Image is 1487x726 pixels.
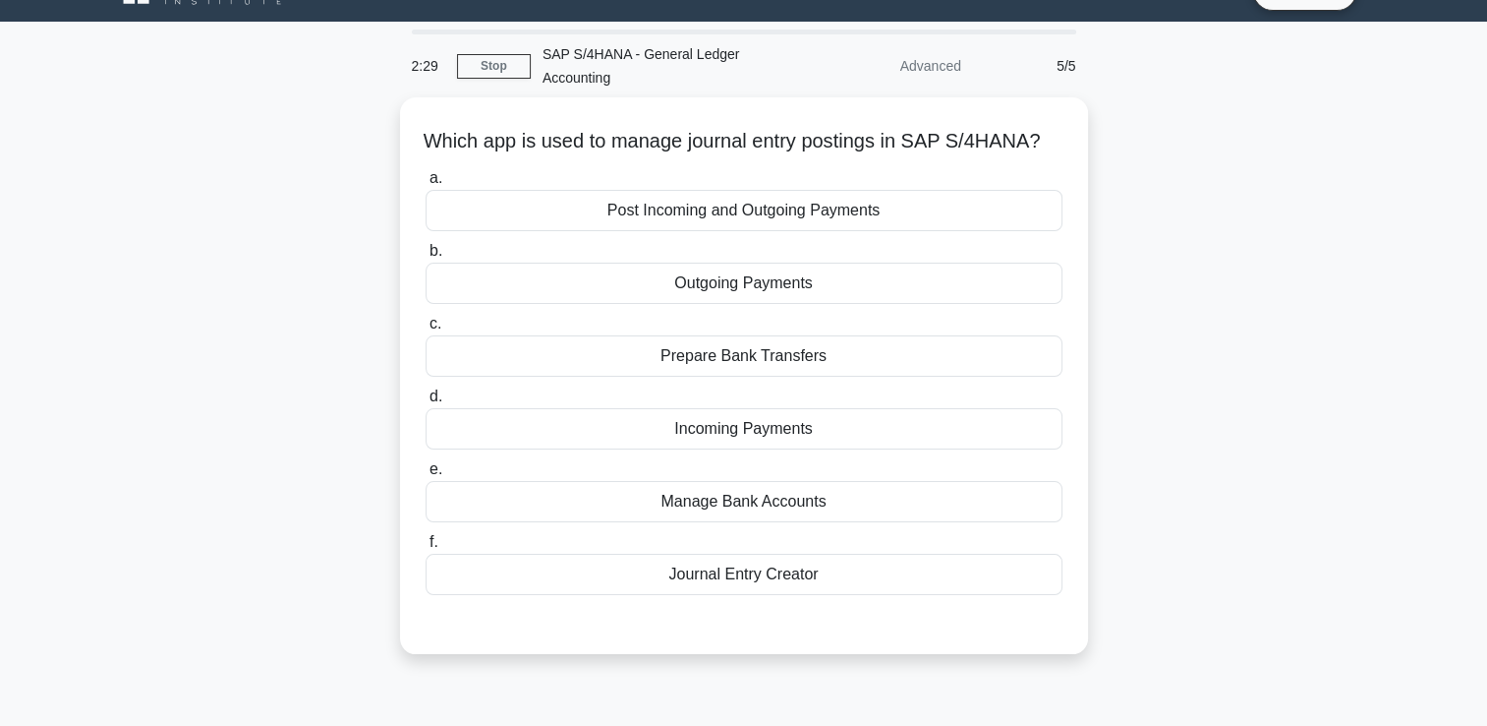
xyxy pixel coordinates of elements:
div: 2:29 [400,46,457,86]
div: Prepare Bank Transfers [426,335,1062,377]
div: Incoming Payments [426,408,1062,450]
div: Journal Entry Creator [426,554,1062,595]
a: Stop [457,54,531,79]
div: 5/5 [973,46,1088,86]
span: a. [429,169,442,186]
span: e. [429,460,442,477]
h5: Which app is used to manage journal entry postings in SAP S/4HANA? [424,129,1064,154]
div: Advanced [801,46,973,86]
span: d. [429,388,442,404]
div: Outgoing Payments [426,263,1062,304]
span: b. [429,242,442,259]
div: Post Incoming and Outgoing Payments [426,190,1062,231]
div: Manage Bank Accounts [426,481,1062,522]
div: SAP S/4HANA - General Ledger Accounting [531,34,801,97]
span: f. [429,533,438,550]
span: c. [429,315,441,332]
